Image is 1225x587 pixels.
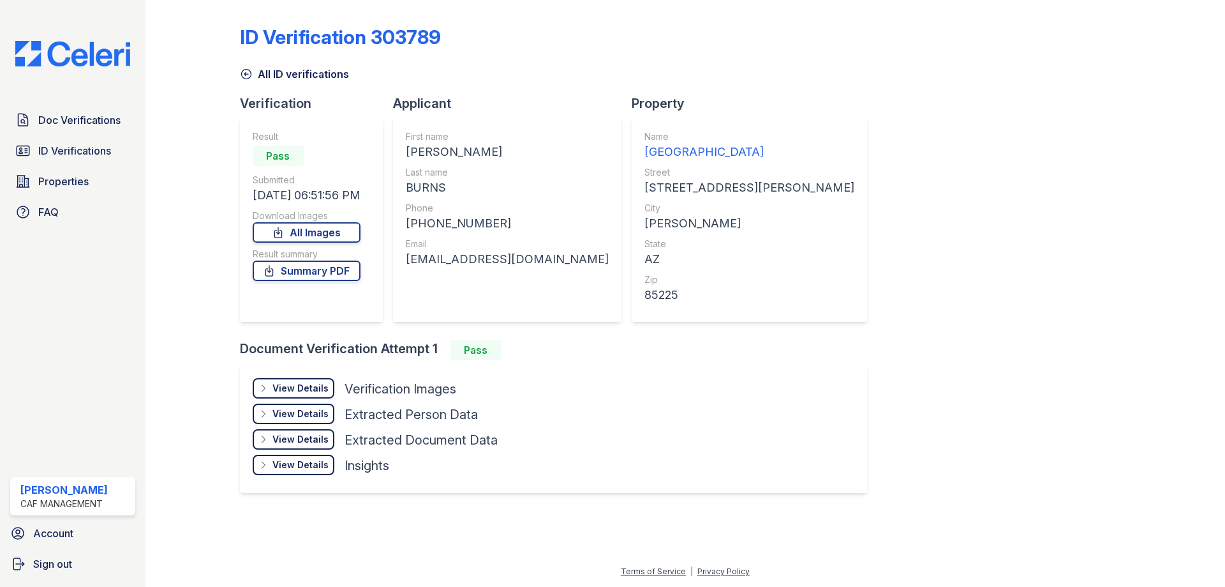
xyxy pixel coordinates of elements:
[644,130,854,143] div: Name
[10,199,135,225] a: FAQ
[450,340,501,360] div: Pass
[253,248,360,261] div: Result summary
[272,382,329,395] div: View Details
[644,202,854,215] div: City
[10,169,135,194] a: Properties
[644,179,854,197] div: [STREET_ADDRESS][PERSON_NAME]
[644,215,854,233] div: [PERSON_NAME]
[406,250,609,268] div: [EMAIL_ADDRESS][DOMAIN_NAME]
[20,498,108,510] div: CAF Management
[10,138,135,164] a: ID Verifications
[38,143,111,158] span: ID Verifications
[33,556,72,572] span: Sign out
[644,238,854,250] div: State
[406,143,609,161] div: [PERSON_NAME]
[644,273,854,286] div: Zip
[5,551,140,577] a: Sign out
[272,408,329,420] div: View Details
[253,146,304,166] div: Pass
[632,95,877,112] div: Property
[406,238,609,250] div: Email
[644,130,854,161] a: Name [GEOGRAPHIC_DATA]
[345,380,456,398] div: Verification Images
[38,112,121,128] span: Doc Verifications
[406,130,609,143] div: First name
[253,187,360,204] div: [DATE] 06:51:56 PM
[272,459,329,471] div: View Details
[240,340,877,360] div: Document Verification Attempt 1
[38,204,59,220] span: FAQ
[253,261,360,281] a: Summary PDF
[240,26,441,49] div: ID Verification 303789
[644,250,854,268] div: AZ
[240,66,349,82] a: All ID verifications
[345,431,498,449] div: Extracted Document Data
[240,95,393,112] div: Verification
[406,202,609,215] div: Phone
[406,166,609,179] div: Last name
[644,286,854,304] div: 85225
[253,130,360,143] div: Result
[406,179,609,197] div: BURNS
[5,41,140,66] img: CE_Logo_Blue-a8612792a0a2168367f1c8372b55b34899dd931a85d93a1a3d3e32e68fde9ad4.png
[345,406,478,423] div: Extracted Person Data
[38,174,89,189] span: Properties
[406,215,609,233] div: [PHONE_NUMBER]
[690,567,693,576] div: |
[644,166,854,179] div: Street
[621,567,686,576] a: Terms of Service
[272,433,329,446] div: View Details
[644,143,854,161] div: [GEOGRAPHIC_DATA]
[5,521,140,546] a: Account
[20,482,108,498] div: [PERSON_NAME]
[345,457,389,475] div: Insights
[253,210,360,222] div: Download Images
[393,95,632,112] div: Applicant
[253,222,360,243] a: All Images
[10,107,135,133] a: Doc Verifications
[33,526,73,541] span: Account
[697,567,750,576] a: Privacy Policy
[253,174,360,187] div: Submitted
